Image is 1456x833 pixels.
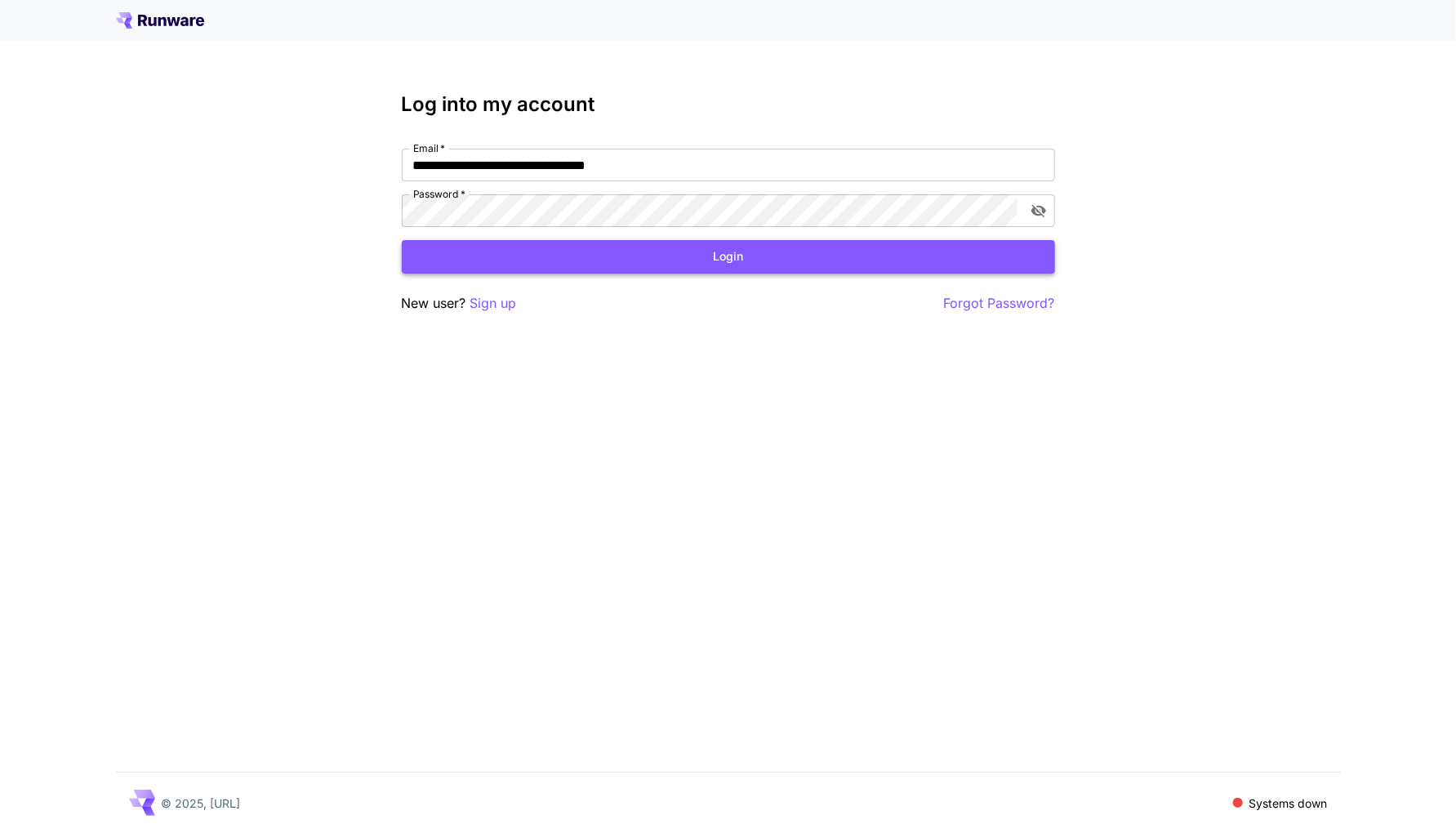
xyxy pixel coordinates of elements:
[402,93,1055,116] h3: Log into my account
[162,795,241,812] p: © 2025, [URL]
[470,293,517,314] button: Sign up
[413,141,445,155] label: Email
[402,240,1055,274] button: Login
[1024,196,1053,225] button: toggle password visibility
[944,293,1055,314] button: Forgot Password?
[1249,795,1328,812] p: Systems down
[402,293,517,314] p: New user?
[413,187,465,201] label: Password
